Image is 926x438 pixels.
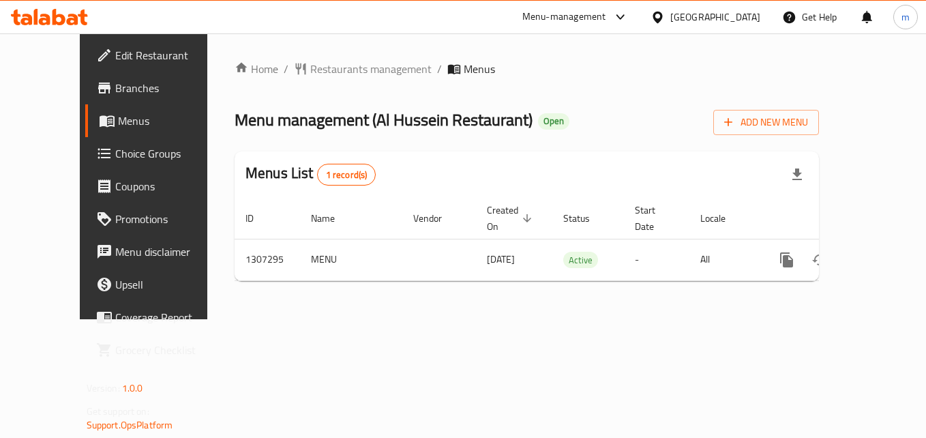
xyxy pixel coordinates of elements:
a: Promotions [85,203,235,235]
a: Grocery Checklist [85,334,235,366]
span: Branches [115,80,224,96]
a: Edit Restaurant [85,39,235,72]
div: [GEOGRAPHIC_DATA] [670,10,760,25]
div: Export file [781,158,813,191]
span: Created On [487,202,536,235]
span: Coupons [115,178,224,194]
a: Menus [85,104,235,137]
span: Vendor [413,210,460,227]
span: [DATE] [487,250,515,268]
span: Upsell [115,276,224,293]
span: Menu management ( Al Hussein Restaurant ) [235,104,533,135]
table: enhanced table [235,198,912,281]
button: more [771,244,803,276]
td: MENU [300,239,402,280]
a: Menu disclaimer [85,235,235,268]
td: - [624,239,689,280]
span: Grocery Checklist [115,342,224,358]
a: Support.OpsPlatform [87,416,173,434]
a: Coverage Report [85,301,235,334]
div: Menu-management [522,9,606,25]
span: Edit Restaurant [115,47,224,63]
span: Locale [700,210,743,227]
div: Open [538,113,569,130]
span: Get support on: [87,403,149,420]
h2: Menus List [245,163,376,186]
span: Restaurants management [310,61,432,77]
button: Change Status [803,244,836,276]
span: Coverage Report [115,309,224,325]
span: Status [563,210,608,227]
td: 1307295 [235,239,300,280]
span: ID [245,210,271,227]
a: Branches [85,72,235,104]
span: m [901,10,910,25]
span: Name [311,210,353,227]
span: 1.0.0 [122,379,143,397]
span: Menus [118,113,224,129]
span: Menus [464,61,495,77]
span: Start Date [635,202,673,235]
a: Restaurants management [294,61,432,77]
a: Upsell [85,268,235,301]
a: Home [235,61,278,77]
span: Choice Groups [115,145,224,162]
div: Total records count [317,164,376,186]
nav: breadcrumb [235,61,819,77]
span: Promotions [115,211,224,227]
span: Add New Menu [724,114,808,131]
span: Menu disclaimer [115,244,224,260]
span: 1 record(s) [318,169,376,181]
th: Actions [760,198,912,239]
td: All [689,239,760,280]
button: Add New Menu [713,110,819,135]
li: / [437,61,442,77]
li: / [284,61,288,77]
a: Choice Groups [85,137,235,170]
span: Open [538,115,569,127]
span: Version: [87,379,120,397]
a: Coupons [85,170,235,203]
span: Active [563,252,598,268]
